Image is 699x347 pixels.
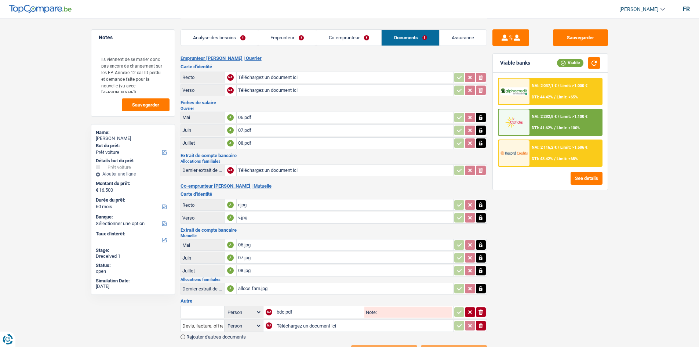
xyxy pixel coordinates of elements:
div: NA [227,87,234,94]
div: 07.pdf [238,125,452,136]
div: NA [266,309,272,315]
div: 08.pdf [238,138,452,149]
div: NA [227,74,234,81]
div: Juillet [182,268,223,274]
span: € [96,187,98,193]
div: Mai [182,242,223,248]
h3: Fiches de salaire [181,100,487,105]
a: Analyse des besoins [181,30,258,46]
button: Sauvegarder [122,98,170,111]
div: A [227,285,234,292]
span: Limit: <100% [557,126,580,130]
div: Viable banks [500,60,530,66]
div: Détails but du prêt [96,158,170,164]
span: Limit: >1.000 € [560,83,587,88]
div: Name: [96,130,170,135]
span: [PERSON_NAME] [619,6,659,12]
span: Rajouter d'autres documents [186,335,246,339]
span: NAI: 2 282,8 € [532,114,557,119]
span: NAI: 2 116,2 € [532,145,557,150]
div: [DATE] [96,283,170,289]
label: Banque: [96,214,169,220]
h2: Ouvrier [181,106,487,111]
button: Sauvegarder [553,29,608,46]
div: Dernier extrait de compte pour vos allocations familiales [182,286,223,292]
div: Viable [557,59,583,67]
label: Taux d'intérêt: [96,231,169,237]
h2: Mutuelle [181,234,487,238]
span: Limit: >1.586 € [560,145,587,150]
h5: Notes [99,35,167,41]
div: A [227,202,234,208]
div: 06.pdf [238,112,452,123]
h3: Carte d'identité [181,192,487,196]
a: Emprunteur [258,30,316,46]
div: Mai [182,115,223,120]
div: Dreceived 1 [96,253,170,259]
a: Co-emprunteur [316,30,381,46]
h2: Allocations familiales [181,278,487,282]
span: NAI: 2 037,1 € [532,83,557,88]
h3: Autre [181,299,487,303]
div: Simulation Date: [96,278,170,284]
div: Juin [182,127,223,133]
img: TopCompare Logo [9,5,72,14]
h2: Co-emprunteur [PERSON_NAME] | Mutuelle [181,183,487,189]
div: NA [227,167,234,174]
div: Dernier extrait de compte pour vos allocations familiales [182,167,223,173]
div: allocs fam.jpg [238,283,452,294]
div: bdc.pdf [277,307,363,318]
img: AlphaCredit [500,87,528,96]
button: Rajouter d'autres documents [181,335,246,339]
span: / [558,114,559,119]
span: / [558,83,559,88]
div: A [227,140,234,147]
div: Recto [182,75,223,80]
h3: Extrait de compte bancaire [181,228,487,232]
div: 06.jpg [238,239,452,250]
label: Durée du prêt: [96,197,169,203]
span: / [558,145,559,150]
div: Ajouter une ligne [96,171,170,177]
div: Status: [96,263,170,268]
div: A [227,127,234,134]
span: / [554,95,556,100]
a: Documents [382,30,439,46]
span: Limit: >1.100 € [560,114,587,119]
div: A [227,267,234,274]
div: v.jpg [238,212,452,223]
div: Verso [182,87,223,93]
div: 07.jpg [238,252,452,263]
h3: Extrait de compte bancaire [181,153,487,158]
div: A [227,254,234,261]
img: Cofidis [500,115,528,129]
button: See details [571,172,602,185]
label: Montant du prêt: [96,181,169,187]
span: Sauvegarder [132,102,159,107]
div: Verso [182,215,223,221]
span: Limit: <65% [557,156,578,161]
div: A [227,242,234,248]
label: But du prêt: [96,143,169,149]
div: A [227,114,234,121]
a: [PERSON_NAME] [614,3,665,15]
h2: Emprunteur [PERSON_NAME] | Ouvrier [181,55,487,61]
div: fr [683,6,690,12]
div: Juillet [182,140,223,146]
div: A [227,214,234,221]
h2: Allocations familiales [181,159,487,163]
div: r.jpg [238,199,452,210]
span: DTI: 41.62% [532,126,553,130]
div: Recto [182,202,223,208]
span: DTI: 44.42% [532,95,553,100]
span: DTI: 43.42% [532,156,553,161]
img: Record Credits [500,146,528,160]
label: Note: [364,310,377,315]
div: Stage: [96,247,170,253]
h3: Carte d'identité [181,64,487,69]
div: Juin [182,255,223,261]
div: NA [266,322,272,329]
div: open [96,268,170,274]
span: / [554,126,556,130]
div: [PERSON_NAME] [96,135,170,141]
